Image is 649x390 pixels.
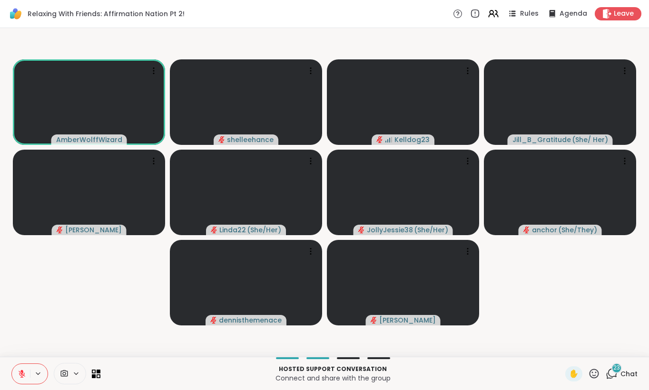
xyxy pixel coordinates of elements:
[572,135,608,144] span: ( She/ Her )
[247,225,281,235] span: ( She/Her )
[394,135,430,144] span: Kelldog23
[414,225,448,235] span: ( She/Her )
[358,227,365,233] span: audio-muted
[569,368,579,380] span: ✋
[379,315,436,325] span: [PERSON_NAME]
[106,373,560,383] p: Connect and share with the group
[8,6,24,22] img: ShareWell Logomark
[106,365,560,373] p: Hosted support conversation
[620,369,638,379] span: Chat
[211,227,217,233] span: audio-muted
[219,315,282,325] span: dennisthemenace
[520,9,539,19] span: Rules
[376,136,383,143] span: audio-muted
[65,225,122,235] span: [PERSON_NAME]
[371,317,377,323] span: audio-muted
[56,135,122,144] span: AmberWolffWizard
[512,135,571,144] span: Jill_B_Gratitude
[28,9,185,19] span: Relaxing With Friends: Affirmation Nation Pt 2!
[613,364,620,372] span: 23
[227,135,274,144] span: shelleehance
[367,225,413,235] span: JollyJessie38
[523,227,530,233] span: audio-muted
[614,9,634,19] span: Leave
[558,225,597,235] span: ( She/They )
[560,9,587,19] span: Agenda
[532,225,557,235] span: anchor
[219,225,246,235] span: Linda22
[218,136,225,143] span: audio-muted
[57,227,63,233] span: audio-muted
[210,317,217,323] span: audio-muted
